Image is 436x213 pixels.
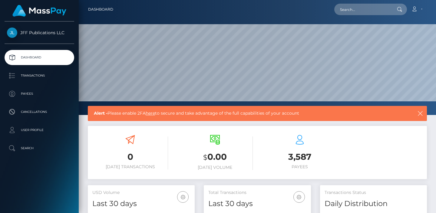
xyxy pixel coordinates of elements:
p: User Profile [7,126,72,135]
p: Payees [7,89,72,98]
p: Dashboard [7,53,72,62]
small: $ [203,153,207,162]
h5: Transactions Status [325,190,422,196]
h3: 0 [92,151,168,163]
h6: Payees [262,164,338,169]
h4: Daily Distribution [325,198,422,209]
h4: Last 30 days [92,198,190,209]
img: MassPay Logo [12,5,66,17]
p: Transactions [7,71,72,80]
span: JFF Publications LLC [5,30,74,35]
a: Dashboard [5,50,74,65]
input: Search... [334,4,391,15]
a: Search [5,141,74,156]
a: Dashboard [88,3,113,16]
a: Cancellations [5,104,74,120]
h5: Total Transactions [208,190,306,196]
h6: [DATE] Transactions [92,164,168,169]
a: Transactions [5,68,74,83]
span: Please enable 2FA to secure and take advantage of the full capabilities of your account [94,110,385,116]
p: Search [7,144,72,153]
img: JFF Publications LLC [7,28,17,38]
h4: Last 30 days [208,198,306,209]
h3: 0.00 [177,151,253,163]
a: Payees [5,86,74,101]
a: User Profile [5,123,74,138]
p: Cancellations [7,107,72,116]
h6: [DATE] Volume [177,165,253,170]
a: here [146,110,155,116]
h5: USD Volume [92,190,190,196]
b: Alert - [94,110,107,116]
h3: 3,587 [262,151,338,163]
